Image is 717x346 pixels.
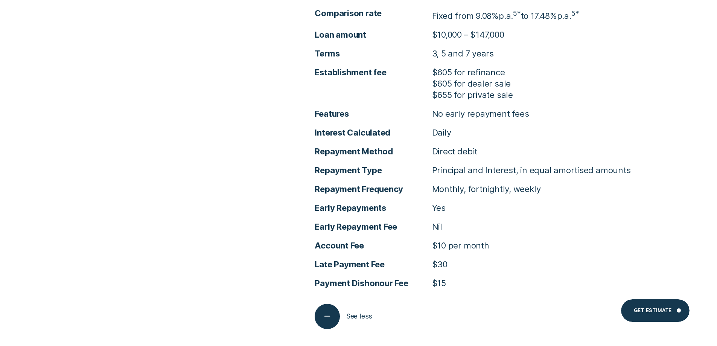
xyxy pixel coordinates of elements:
p: Monthly, fortnightly, weekly [432,183,541,195]
span: Early Repayment Fee [315,221,432,232]
p: No early repayment fees [432,108,529,119]
span: Interest Calculated [315,127,432,138]
span: Repayment Method [315,146,432,157]
p: $10 per month [432,240,489,251]
p: $10,000 – $147,000 [432,29,504,40]
span: Account Fee [315,240,432,251]
span: Payment Dishonour Fee [315,277,432,289]
span: Establishment fee [315,67,432,78]
p: $30 [432,259,448,270]
p: Daily [432,127,451,138]
p: Yes [432,202,446,213]
span: Terms [315,48,432,59]
p: $605 for refinance $605 for dealer sale [432,67,513,89]
span: Late Payment Fee [315,259,432,270]
span: p.a. [557,11,571,21]
span: Per Annum [499,11,513,21]
p: Nil [432,221,442,232]
span: Features [315,108,432,119]
p: Fixed from 9.08% to 17.48% [432,8,579,21]
span: Comparison rate [315,8,432,19]
span: Repayment Type [315,165,432,176]
span: p.a. [499,11,513,21]
p: 3, 5 and 7 years [432,48,494,59]
p: Principal and Interest, in equal amortised amounts [432,165,631,176]
span: Loan amount [315,29,432,40]
span: Early Repayments [315,202,432,213]
p: $15 [432,277,446,289]
a: Get Estimate [621,299,689,322]
p: Direct debit [432,146,477,157]
span: Repayment Frequency [315,183,432,195]
p: $655 for private sale [432,89,513,101]
span: See less [346,312,373,320]
span: Per Annum [557,11,571,21]
button: See less [315,304,372,329]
